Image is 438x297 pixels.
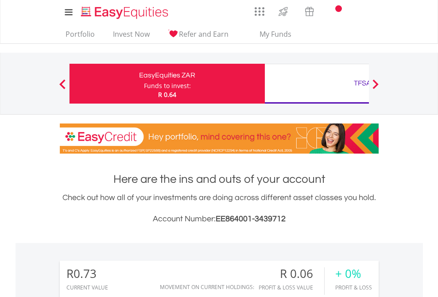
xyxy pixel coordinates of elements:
div: Check out how all of your investments are doing across different asset classes you hold. [60,192,379,225]
span: R 0.64 [158,90,176,99]
a: Vouchers [296,2,322,19]
div: EasyEquities ZAR [75,69,260,81]
img: grid-menu-icon.svg [255,7,264,16]
h1: Here are the ins and outs of your account [60,171,379,187]
div: + 0% [335,267,372,280]
a: Notifications [322,2,345,20]
div: Funds to invest: [144,81,191,90]
div: Profit & Loss Value [259,285,324,290]
img: EasyCredit Promotion Banner [60,123,379,154]
span: EE864001-3439712 [216,215,286,223]
div: R 0.06 [259,267,324,280]
a: AppsGrid [249,2,270,16]
img: thrive-v2.svg [276,4,291,19]
div: Profit & Loss [335,285,372,290]
a: Home page [78,2,172,20]
a: Invest Now [109,30,153,43]
h3: Account Number: [60,213,379,225]
span: Refer and Earn [179,29,229,39]
a: Portfolio [62,30,98,43]
div: CURRENT VALUE [66,285,108,290]
button: Next [367,84,384,93]
button: Previous [54,84,71,93]
img: vouchers-v2.svg [302,4,317,19]
span: My Funds [247,28,305,40]
div: R0.73 [66,267,108,280]
img: EasyEquities_Logo.png [79,5,172,20]
a: FAQ's and Support [345,2,368,20]
a: Refer and Earn [164,30,232,43]
div: Movement on Current Holdings: [160,284,254,290]
a: My Profile [368,2,390,22]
